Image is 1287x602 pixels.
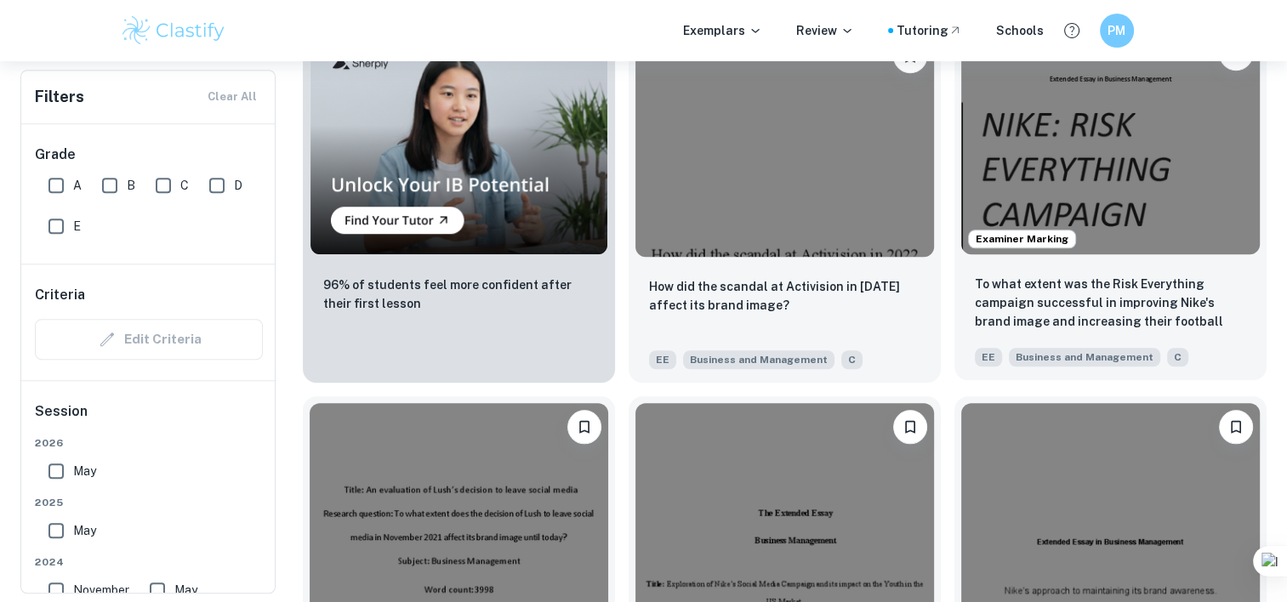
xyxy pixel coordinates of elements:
[975,348,1002,366] span: EE
[323,275,595,313] p: 96% of students feel more confident after their first lesson
[1107,21,1126,40] h6: PM
[1009,348,1160,366] span: Business and Management
[996,21,1044,40] a: Schools
[893,410,927,444] button: Bookmark
[635,32,934,256] img: Business and Management EE example thumbnail: How did the scandal at Activision in 202
[629,26,941,382] a: BookmarkHow did the scandal at Activision in 2022 affect its brand image?EEBusiness and ManagementC
[1100,14,1134,48] button: PM
[961,30,1260,253] img: Business and Management EE example thumbnail: To what extent was the Risk Everything c
[73,462,96,480] span: May
[954,26,1267,382] a: Examiner MarkingBookmarkTo what extent was the Risk Everything campaign successful in improving N...
[683,350,834,369] span: Business and Management
[35,401,263,435] h6: Session
[73,521,96,540] span: May
[897,21,962,40] a: Tutoring
[683,21,762,40] p: Exemplars
[35,85,84,109] h6: Filters
[35,554,263,570] span: 2024
[303,26,615,382] a: Thumbnail96% of students feel more confident after their first lesson
[35,319,263,360] div: Criteria filters are unavailable when searching by topic
[975,275,1246,332] p: To what extent was the Risk Everything campaign successful in improving Nike's brand image and in...
[35,285,85,305] h6: Criteria
[73,581,129,599] span: November
[1167,348,1188,366] span: C
[1057,16,1086,45] button: Help and Feedback
[120,14,228,48] img: Clastify logo
[796,21,854,40] p: Review
[649,350,676,369] span: EE
[649,277,920,315] p: How did the scandal at Activision in 2022 affect its brand image?
[841,350,863,369] span: C
[969,231,1075,247] span: Examiner Marking
[174,581,197,599] span: May
[310,32,608,254] img: Thumbnail
[180,176,189,195] span: C
[35,495,263,510] span: 2025
[35,145,263,165] h6: Grade
[127,176,135,195] span: B
[567,410,601,444] button: Bookmark
[73,217,81,236] span: E
[234,176,242,195] span: D
[73,176,82,195] span: A
[1219,410,1253,444] button: Bookmark
[35,435,263,451] span: 2026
